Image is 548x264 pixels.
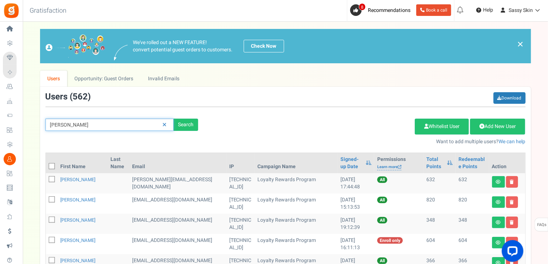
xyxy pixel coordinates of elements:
[129,153,226,173] th: Email
[129,234,226,254] td: [EMAIL_ADDRESS][DOMAIN_NAME]
[458,156,486,170] a: Redeemable Points
[45,34,105,58] img: images
[359,3,366,10] span: 8
[114,45,128,60] img: images
[61,176,96,183] a: [PERSON_NAME]
[58,153,108,173] th: First Name
[377,176,387,183] span: All
[377,197,387,203] span: All
[255,214,338,234] td: Loyalty Rewards Program
[61,217,96,223] a: [PERSON_NAME]
[141,71,187,87] a: Invalid Emails
[423,173,456,193] td: 632
[61,237,96,244] a: [PERSON_NAME]
[174,119,198,131] div: Search
[456,193,489,214] td: 820
[496,200,501,204] i: View details
[537,218,547,232] span: FAQs
[129,173,226,193] td: [PERSON_NAME][EMAIL_ADDRESS][DOMAIN_NAME]
[416,4,451,16] a: Book a call
[40,71,68,87] a: Users
[129,193,226,214] td: [EMAIL_ADDRESS][DOMAIN_NAME]
[209,138,526,145] p: Want to add multiple users?
[255,173,338,193] td: Loyalty Rewards Program
[473,4,496,16] a: Help
[496,180,501,184] i: View details
[340,156,362,170] a: Signed-up Date
[226,153,255,173] th: IP
[129,214,226,234] td: [EMAIL_ADDRESS][DOMAIN_NAME]
[377,217,387,223] span: All
[22,4,74,18] h3: Gratisfaction
[226,214,255,234] td: [TECHNICAL_ID]
[423,193,456,214] td: 820
[338,214,374,234] td: [DATE] 19:12:39
[108,153,129,173] th: Last Name
[423,214,456,234] td: 348
[481,7,493,14] span: Help
[456,214,489,234] td: 348
[255,153,338,173] th: Campaign Name
[489,153,525,173] th: Action
[509,7,533,14] span: Sassy Skin
[338,193,374,214] td: [DATE] 15:13:53
[377,257,387,264] span: All
[338,173,374,193] td: [DATE] 17:44:48
[510,180,514,184] i: Delete user
[255,193,338,214] td: Loyalty Rewards Program
[67,71,140,87] a: Opportunity: Guest Orders
[226,234,255,254] td: [TECHNICAL_ID]
[226,173,255,193] td: [TECHNICAL_ID]
[45,119,174,131] input: Search by email or name
[496,220,501,225] i: View details
[426,156,444,170] a: Total Points
[45,92,91,102] h3: Users ( )
[61,257,96,264] a: [PERSON_NAME]
[159,119,170,131] a: Reset
[374,153,423,173] th: Permissions
[133,39,233,54] p: We've rolled out a NEW FEATURE! convert potential guest orders to customers.
[338,234,374,254] td: [DATE] 16:11:13
[244,40,284,52] a: Check Now
[350,4,413,16] a: 8 Recommendations
[3,3,19,19] img: Gratisfaction
[377,164,401,170] a: Learn more
[470,119,525,135] a: Add New User
[517,40,524,48] a: ×
[415,119,469,135] a: Whitelist User
[499,138,525,145] a: We can help
[61,196,96,203] a: [PERSON_NAME]
[255,234,338,254] td: Loyalty Rewards Program
[423,234,456,254] td: 604
[73,90,88,103] span: 562
[377,237,403,244] span: Enroll only
[510,200,514,204] i: Delete user
[456,234,489,254] td: 604
[368,7,410,14] span: Recommendations
[510,220,514,225] i: Delete user
[456,173,489,193] td: 632
[226,193,255,214] td: [TECHNICAL_ID]
[493,92,526,104] a: Download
